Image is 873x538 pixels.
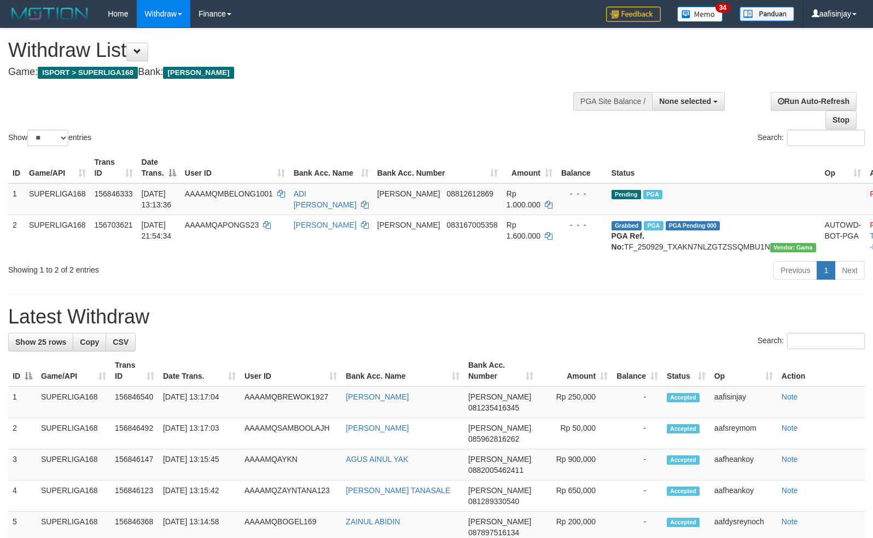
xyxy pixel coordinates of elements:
[464,355,538,386] th: Bank Acc. Number: activate to sort column ascending
[740,7,794,21] img: panduan.png
[820,215,866,257] td: AUTOWD-BOT-PGA
[163,67,234,79] span: [PERSON_NAME]
[777,355,865,386] th: Action
[468,424,531,432] span: [PERSON_NAME]
[73,333,106,351] a: Copy
[8,152,25,183] th: ID
[137,152,181,183] th: Date Trans.: activate to sort column descending
[468,517,531,526] span: [PERSON_NAME]
[612,481,662,512] td: -
[110,481,159,512] td: 156846123
[667,518,700,527] span: Accepted
[758,333,865,349] label: Search:
[373,152,502,183] th: Bank Acc. Number: activate to sort column ascending
[677,7,723,22] img: Button%20Memo.svg
[8,481,37,512] td: 4
[667,487,700,496] span: Accepted
[8,306,865,328] h1: Latest Withdraw
[38,67,138,79] span: ISPORT > SUPERLIGA168
[240,418,341,449] td: AAAAMQSAMBOOLAJH
[8,333,73,351] a: Show 25 rows
[606,7,661,22] img: Feedback.jpg
[25,215,90,257] td: SUPERLIGA168
[240,386,341,418] td: AAAAMQBREWOK1927
[538,449,612,481] td: Rp 900,000
[25,183,90,215] td: SUPERLIGA168
[27,130,68,146] select: Showentries
[659,97,711,106] span: None selected
[787,333,865,349] input: Search:
[377,221,440,229] span: [PERSON_NAME]
[667,393,700,402] span: Accepted
[770,243,816,252] span: Vendor URL: https://trx31.1velocity.biz
[346,424,409,432] a: [PERSON_NAME]
[8,67,571,78] h4: Game: Bank:
[289,152,373,183] th: Bank Acc. Name: activate to sort column ascending
[468,486,531,495] span: [PERSON_NAME]
[502,152,557,183] th: Amount: activate to sort column ascending
[782,455,798,464] a: Note
[538,386,612,418] td: Rp 250,000
[90,152,137,183] th: Trans ID: activate to sort column ascending
[561,188,603,199] div: - - -
[15,338,66,346] span: Show 25 rows
[240,481,341,512] td: AAAAMQZAYNTANA123
[110,418,159,449] td: 156846492
[652,92,725,111] button: None selected
[113,338,129,346] span: CSV
[37,449,110,481] td: SUPERLIGA168
[37,386,110,418] td: SUPERLIGA168
[142,221,172,240] span: [DATE] 21:54:34
[773,261,817,280] a: Previous
[557,152,607,183] th: Balance
[782,424,798,432] a: Note
[817,261,835,280] a: 1
[37,418,110,449] td: SUPERLIGA168
[240,355,341,386] th: User ID: activate to sort column ascending
[8,449,37,481] td: 3
[835,261,865,280] a: Next
[8,386,37,418] td: 1
[181,152,289,183] th: User ID: activate to sort column ascending
[446,221,497,229] span: Copy 083167005358 to clipboard
[80,338,99,346] span: Copy
[346,517,400,526] a: ZAINUL ABIDIN
[612,449,662,481] td: -
[8,260,356,275] div: Showing 1 to 2 of 2 entries
[612,355,662,386] th: Balance: activate to sort column ascending
[782,486,798,495] a: Note
[666,221,720,230] span: PGA Pending
[612,418,662,449] td: -
[8,355,37,386] th: ID: activate to sort column descending
[468,455,531,464] span: [PERSON_NAME]
[825,111,857,129] a: Stop
[538,418,612,449] td: Rp 50,000
[142,189,172,209] span: [DATE] 13:13:36
[667,424,700,433] span: Accepted
[538,481,612,512] td: Rp 650,000
[667,455,700,465] span: Accepted
[240,449,341,481] td: AAAAMQAYKN
[377,189,440,198] span: [PERSON_NAME]
[782,517,798,526] a: Note
[468,466,523,475] span: Copy 0882005462411 to clipboard
[561,219,603,230] div: - - -
[159,418,240,449] td: [DATE] 13:17:03
[106,333,136,351] a: CSV
[185,189,273,198] span: AAAAMQMBELONG1001
[37,481,110,512] td: SUPERLIGA168
[607,215,820,257] td: TF_250929_TXAKN7NLZGTZSSQMBU1N
[25,152,90,183] th: Game/API: activate to sort column ascending
[468,497,519,506] span: Copy 081289330540 to clipboard
[710,386,777,418] td: aafisinjay
[787,130,865,146] input: Search:
[468,392,531,401] span: [PERSON_NAME]
[341,355,464,386] th: Bank Acc. Name: activate to sort column ascending
[758,130,865,146] label: Search:
[468,435,519,443] span: Copy 085962816262 to clipboard
[8,183,25,215] td: 1
[8,418,37,449] td: 2
[612,221,642,230] span: Grabbed
[612,232,644,251] b: PGA Ref. No:
[715,3,730,13] span: 34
